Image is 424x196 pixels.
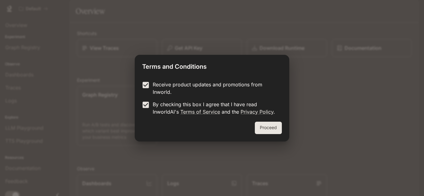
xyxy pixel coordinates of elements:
[153,101,277,115] p: By checking this box I agree that I have read InworldAI's and the .
[180,109,220,115] a: Terms of Service
[135,55,289,76] h2: Terms and Conditions
[153,81,277,96] p: Receive product updates and promotions from Inworld.
[241,109,273,115] a: Privacy Policy
[255,122,282,134] button: Proceed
